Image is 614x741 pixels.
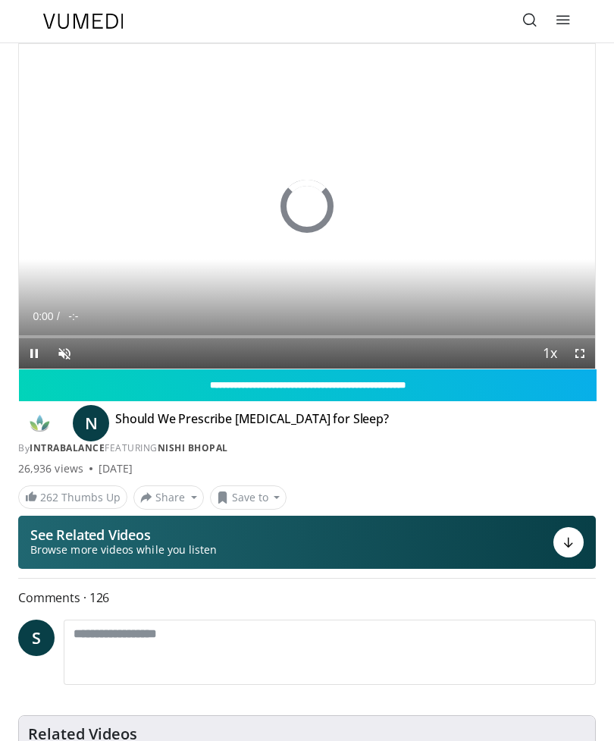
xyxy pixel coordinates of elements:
span: / [57,310,60,322]
span: 0:00 [33,310,53,322]
a: S [18,620,55,656]
button: Share [133,485,204,510]
button: Fullscreen [565,338,595,369]
button: Pause [19,338,49,369]
button: Playback Rate [534,338,565,369]
h4: Should We Prescribe [MEDICAL_DATA] for Sleep? [115,411,389,435]
button: See Related Videos Browse more videos while you listen [18,516,596,569]
a: Nishi Bhopal [158,441,228,454]
span: Browse more videos while you listen [30,542,217,557]
video-js: Video Player [19,44,595,369]
a: 262 Thumbs Up [18,485,127,509]
div: By FEATURING [18,441,596,455]
div: Progress Bar [19,335,595,338]
p: See Related Videos [30,527,217,542]
div: [DATE] [99,461,133,476]
img: VuMedi Logo [43,14,124,29]
button: Unmute [49,338,80,369]
span: -:- [68,310,78,322]
a: N [73,405,109,441]
img: IntraBalance [18,411,61,435]
a: IntraBalance [30,441,105,454]
span: 262 [40,490,58,504]
button: Save to [210,485,287,510]
span: 26,936 views [18,461,83,476]
span: Comments 126 [18,588,596,608]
